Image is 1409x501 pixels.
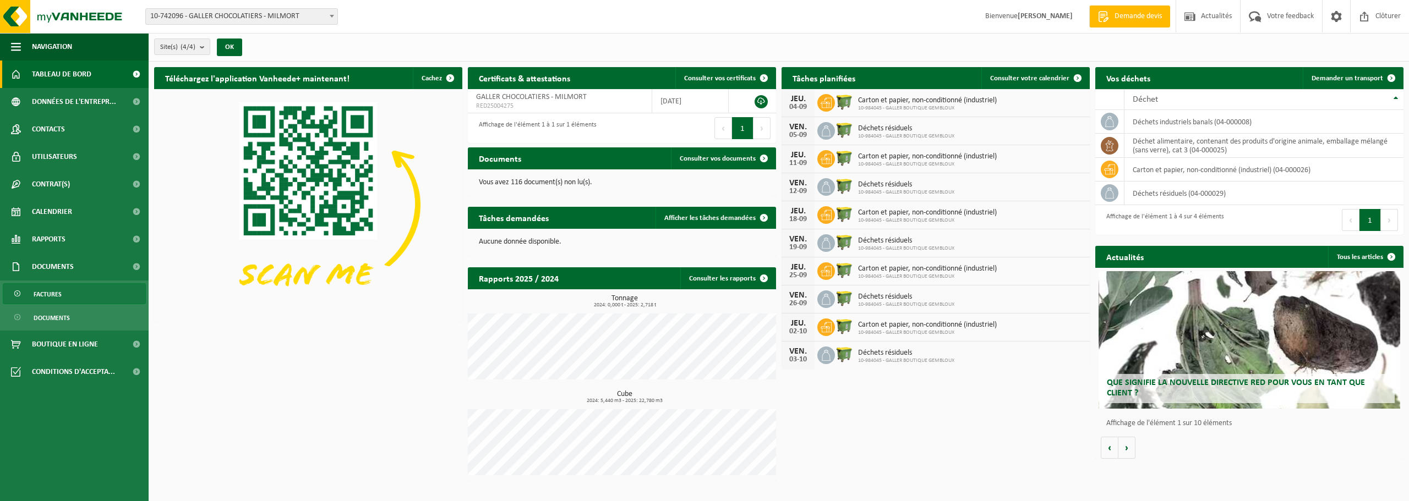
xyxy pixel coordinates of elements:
span: Documents [32,253,74,280]
h2: Actualités [1095,246,1155,267]
span: Boutique en ligne [32,331,98,358]
div: 11-09 [787,159,809,167]
td: carton et papier, non-conditionné (industriel) (04-000026) [1124,158,1403,181]
a: Consulter votre calendrier [981,67,1089,89]
span: 2024: 0,000 t - 2025: 2,718 t [473,302,776,308]
span: Demande devis [1112,11,1165,22]
button: Previous [1342,209,1359,231]
h2: Vos déchets [1095,67,1161,89]
span: Carton et papier, non-conditionné (industriel) [858,208,997,217]
strong: [PERSON_NAME] [1018,12,1073,20]
div: 26-09 [787,300,809,307]
span: Navigation [32,33,72,60]
span: Déchets résiduels [858,180,954,189]
span: Déchets résiduels [858,349,954,357]
button: Next [753,117,771,139]
span: RED25004275 [476,102,643,111]
div: 18-09 [787,216,809,223]
a: Consulter les rapports [680,267,775,289]
img: WB-1100-HPE-GN-51 [835,177,854,195]
a: Factures [3,283,146,304]
span: Consulter vos certificats [684,75,756,82]
span: Factures [34,284,62,305]
img: WB-1100-HPE-GN-51 [835,345,854,364]
a: Afficher les tâches demandées [656,207,775,229]
h2: Certificats & attestations [468,67,581,89]
td: déchets industriels banals (04-000008) [1124,110,1403,134]
img: WB-1100-HPE-GN-51 [835,233,854,251]
span: Consulter vos documents [680,155,756,162]
span: Calendrier [32,198,72,225]
a: Que signifie la nouvelle directive RED pour vous en tant que client ? [1099,271,1401,409]
img: WB-1100-HPE-GN-51 [835,120,854,139]
div: VEN. [787,291,809,300]
count: (4/4) [181,43,195,51]
div: 03-10 [787,356,809,364]
h2: Rapports 2025 / 2024 [468,267,570,289]
img: WB-1100-HPE-GN-51 [835,317,854,335]
span: GALLER CHOCOLATIERS - MILMORT [476,93,587,101]
span: Déchets résiduels [858,236,954,245]
div: VEN. [787,179,809,188]
img: WB-1100-HPE-GN-51 [835,261,854,279]
span: Déchets résiduels [858,124,954,133]
span: Données de l'entrepr... [32,88,116,115]
td: déchet alimentaire, contenant des produits d'origine animale, emballage mélangé (sans verre), cat... [1124,134,1403,158]
span: 10-984045 - GALLER BOUTIQUE GEMBLOUX [858,357,954,364]
span: 10-984045 - GALLER BOUTIQUE GEMBLOUX [858,217,997,224]
span: Carton et papier, non-conditionné (industriel) [858,96,997,105]
div: Affichage de l'élément 1 à 1 sur 1 éléments [473,116,597,140]
div: JEU. [787,151,809,159]
div: 19-09 [787,244,809,251]
p: Aucune donnée disponible. [479,238,765,246]
div: 02-10 [787,328,809,335]
span: Déchets résiduels [858,293,954,301]
div: VEN. [787,123,809,131]
button: Previous [714,117,732,139]
button: Vorige [1101,437,1118,459]
div: VEN. [787,235,809,244]
button: Volgende [1118,437,1135,459]
button: OK [217,38,242,56]
a: Consulter vos documents [671,147,775,169]
td: [DATE] [652,89,729,113]
img: WB-1100-HPE-GN-51 [835,205,854,223]
button: Next [1381,209,1398,231]
span: Conditions d'accepta... [32,358,115,386]
a: Demande devis [1089,5,1170,27]
img: Download de VHEPlus App [154,89,462,320]
p: Affichage de l'élément 1 sur 10 éléments [1106,420,1398,427]
img: WB-1100-HPE-GN-51 [835,289,854,307]
div: JEU. [787,263,809,272]
span: Carton et papier, non-conditionné (industriel) [858,152,997,161]
a: Tous les articles [1328,246,1402,268]
p: Vous avez 116 document(s) non lu(s). [479,179,765,186]
span: Consulter votre calendrier [990,75,1069,82]
button: Site(s)(4/4) [154,38,210,55]
div: Affichage de l'élément 1 à 4 sur 4 éléments [1101,208,1224,232]
h2: Tâches planifiées [782,67,866,89]
span: Tableau de bord [32,60,91,88]
button: 1 [1359,209,1381,231]
span: Carton et papier, non-conditionné (industriel) [858,265,997,273]
span: Contacts [32,115,65,143]
span: Contrat(s) [32,170,70,198]
td: déchets résiduels (04-000029) [1124,181,1403,205]
span: Cachez [422,75,442,82]
span: 10-984045 - GALLER BOUTIQUE GEMBLOUX [858,273,997,280]
span: 10-984045 - GALLER BOUTIQUE GEMBLOUX [858,133,954,140]
span: 10-984045 - GALLER BOUTIQUE GEMBLOUX [858,161,997,168]
div: VEN. [787,347,809,356]
span: 2024: 5,440 m3 - 2025: 22,780 m3 [473,398,776,404]
div: 05-09 [787,131,809,139]
span: Documents [34,307,70,328]
h2: Téléchargez l'application Vanheede+ maintenant! [154,67,361,89]
div: JEU. [787,95,809,103]
span: 10-742096 - GALLER CHOCOLATIERS - MILMORT [146,9,337,24]
button: Cachez [413,67,461,89]
span: Rapports [32,225,65,253]
a: Documents [3,307,146,328]
h3: Cube [473,390,776,404]
span: Afficher les tâches demandées [664,214,756,222]
div: JEU. [787,319,809,328]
